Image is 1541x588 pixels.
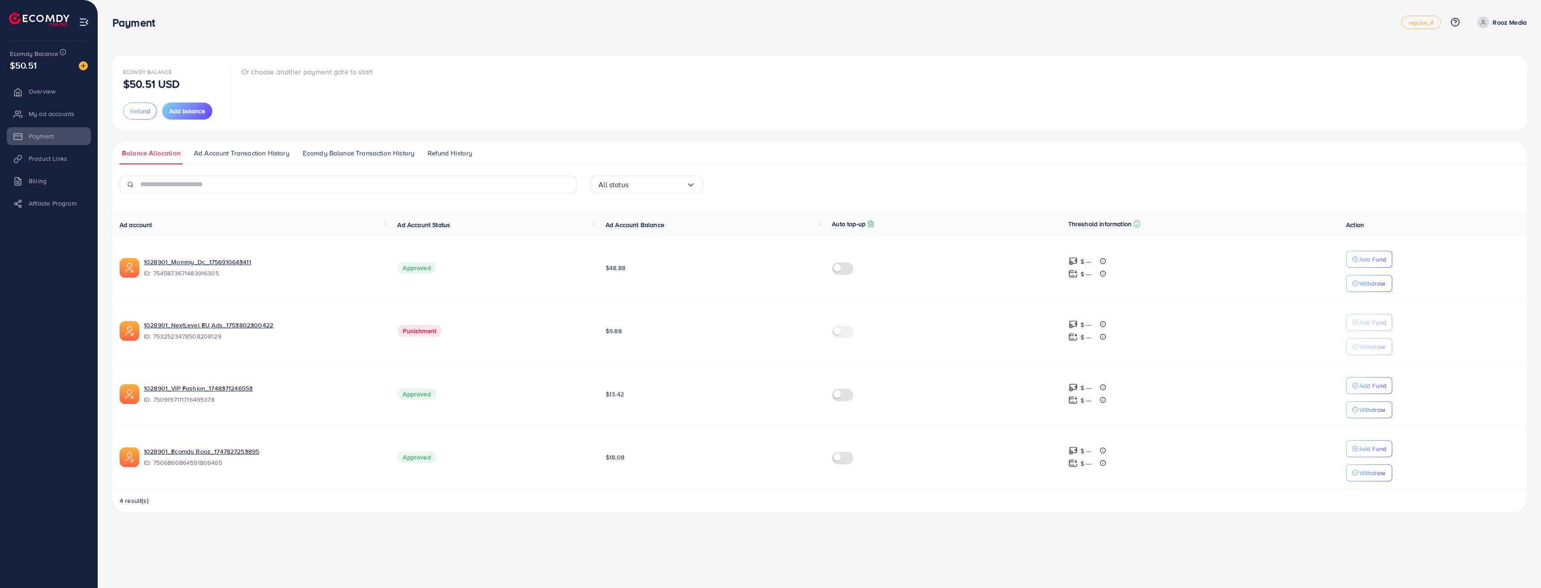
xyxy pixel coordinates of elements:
[1068,320,1078,329] img: top-up amount
[606,390,624,399] span: $13.42
[10,59,37,72] span: $50.51
[1080,458,1092,469] p: $ ---
[1346,338,1392,355] button: Withdraw
[144,258,383,266] a: 1028901_Mommy_Dc_1756910643411
[1080,256,1092,267] p: $ ---
[1068,459,1078,468] img: top-up amount
[303,148,414,158] span: Ecomdy Balance Transaction History
[1068,332,1078,342] img: top-up amount
[1409,20,1433,26] span: regular_4
[144,332,383,341] span: ID: 7532523478508208129
[1346,464,1392,481] button: Withdraw
[1359,317,1386,328] p: Add Fund
[144,447,383,468] div: <span class='underline'>1028901_Ecomdy Rooz_1747827253895</span></br>7506860864591806465
[120,496,149,505] span: 4 result(s)
[1359,443,1386,454] p: Add Fund
[598,178,628,192] span: All status
[162,103,212,120] button: Add balance
[169,107,205,116] span: Add balance
[1401,16,1441,29] a: regular_4
[1068,383,1078,392] img: top-up amount
[606,326,622,335] span: $9.88
[194,148,289,158] span: Ad Account Transaction History
[144,321,383,341] div: <span class='underline'>1028901_NextLevel EU Ads_1753802300422</span></br>7532523478508208129
[79,17,89,27] img: menu
[428,148,472,158] span: Refund History
[123,103,157,120] button: Refund
[144,269,383,278] span: ID: 7545873671483916305
[1080,332,1092,343] p: $ ---
[10,49,58,58] span: Ecomdy Balance
[1346,251,1392,268] button: Add Fund
[112,16,162,29] h3: Payment
[1493,17,1527,28] p: Rooz Media
[123,78,180,89] p: $50.51 USD
[1346,377,1392,394] button: Add Fund
[1068,257,1078,266] img: top-up amount
[1080,382,1092,393] p: $ ---
[397,451,436,463] span: Approved
[122,148,181,158] span: Balance Allocation
[120,384,139,404] img: ic-ads-acc.e4c84228.svg
[79,61,88,70] img: image
[1346,401,1392,418] button: Withdraw
[397,262,436,274] span: Approved
[1068,395,1078,405] img: top-up amount
[241,66,373,77] p: Or choose another payment gate to start
[1068,446,1078,455] img: top-up amount
[1359,380,1386,391] p: Add Fund
[9,13,69,26] img: logo
[1080,446,1092,456] p: $ ---
[120,258,139,278] img: ic-ads-acc.e4c84228.svg
[1068,219,1132,229] p: Threshold information
[144,258,383,278] div: <span class='underline'>1028901_Mommy_Dc_1756910643411</span></br>7545873671483916305
[144,384,383,393] a: 1028901_VIP Fashion_1748371246553
[120,321,139,341] img: ic-ads-acc.e4c84228.svg
[1346,220,1364,229] span: Action
[1359,468,1385,478] p: Withdraw
[123,68,172,76] span: Ecomdy Balance
[832,219,865,229] p: Auto top-up
[144,384,383,404] div: <span class='underline'>1028901_VIP Fashion_1748371246553</span></br>7509197111716495378
[397,325,442,337] span: Punishment
[144,395,383,404] span: ID: 7509197111716495378
[1359,404,1385,415] p: Withdraw
[1359,254,1386,265] p: Add Fund
[1080,395,1092,406] p: $ ---
[1346,275,1392,292] button: Withdraw
[120,447,139,467] img: ic-ads-acc.e4c84228.svg
[130,107,150,116] span: Refund
[1359,341,1385,352] p: Withdraw
[144,458,383,467] span: ID: 7506860864591806465
[606,220,664,229] span: Ad Account Balance
[144,321,383,330] a: 1028901_NextLevel EU Ads_1753802300422
[1346,314,1392,331] button: Add Fund
[397,388,436,400] span: Approved
[606,453,624,462] span: $18.08
[606,263,625,272] span: $48.88
[628,178,686,192] input: Search for option
[120,220,152,229] span: Ad account
[1068,269,1078,279] img: top-up amount
[1346,440,1392,457] button: Add Fund
[397,220,450,229] span: Ad Account Status
[1359,278,1385,289] p: Withdraw
[144,447,383,456] a: 1028901_Ecomdy Rooz_1747827253895
[1474,17,1527,28] a: Rooz Media
[591,176,703,193] div: Search for option
[1080,319,1092,330] p: $ ---
[1080,269,1092,279] p: $ ---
